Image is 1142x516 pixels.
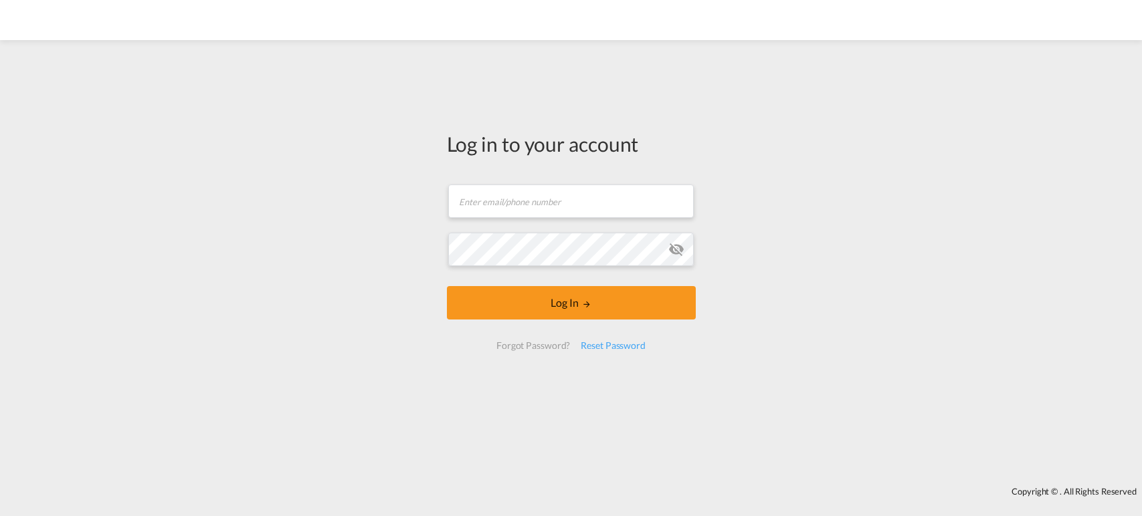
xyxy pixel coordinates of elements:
[447,130,696,158] div: Log in to your account
[448,184,694,218] input: Enter email/phone number
[668,241,684,257] md-icon: icon-eye-off
[447,286,696,319] button: LOGIN
[575,334,651,358] div: Reset Password
[491,334,575,358] div: Forgot Password?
